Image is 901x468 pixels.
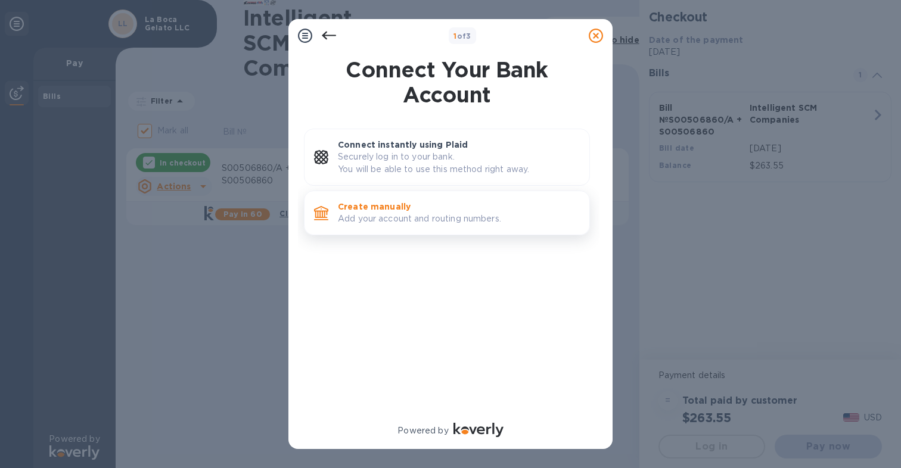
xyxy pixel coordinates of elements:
[338,213,580,225] p: Add your account and routing numbers.
[338,151,580,176] p: Securely log in to your bank. You will be able to use this method right away.
[338,139,580,151] p: Connect instantly using Plaid
[453,423,504,437] img: Logo
[453,32,471,40] b: of 3
[338,201,580,213] p: Create manually
[453,32,456,40] span: 1
[299,57,595,107] h1: Connect Your Bank Account
[397,425,448,437] p: Powered by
